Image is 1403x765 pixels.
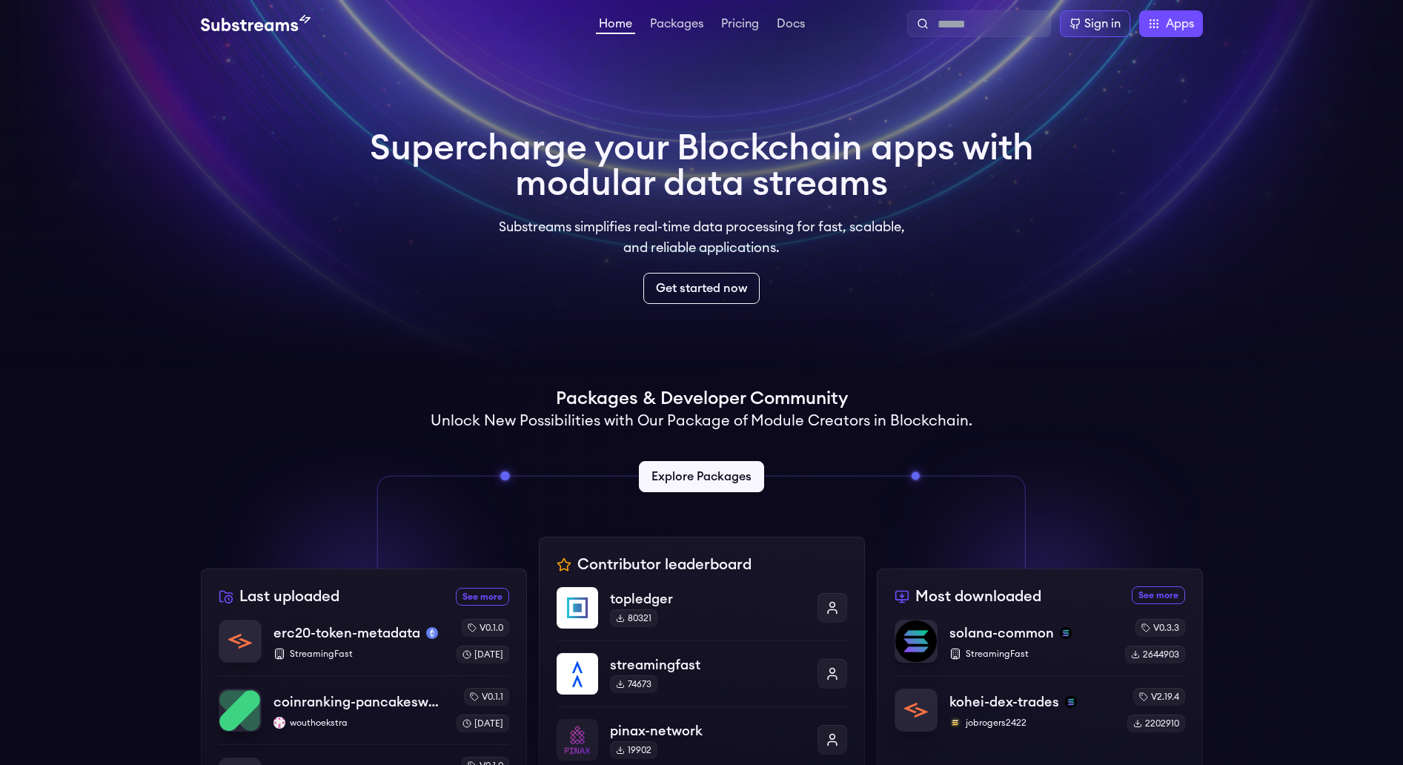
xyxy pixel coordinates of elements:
[596,18,635,34] a: Home
[557,719,598,761] img: pinax-network
[219,620,261,662] img: erc20-token-metadata
[488,216,915,258] p: Substreams simplifies real-time data processing for fast, scalable, and reliable applications.
[273,623,420,643] p: erc20-token-metadata
[895,689,937,731] img: kohei-dex-trades
[219,689,261,731] img: coinranking-pancakeswap-v3-forks
[610,609,657,627] div: 80321
[949,623,1054,643] p: solana-common
[557,587,598,629] img: topledger
[219,675,509,744] a: coinranking-pancakeswap-v3-forkscoinranking-pancakeswap-v3-forkswouthoekstrawouthoekstrav0.1.1[DATE]
[370,130,1034,202] h1: Supercharge your Blockchain apps with modular data streams
[774,18,808,33] a: Docs
[1132,586,1185,604] a: See more most downloaded packages
[464,688,509,706] div: v0.1.1
[1084,15,1121,33] div: Sign in
[273,692,445,712] p: coinranking-pancakeswap-v3-forks
[219,619,509,675] a: erc20-token-metadataerc20-token-metadatamainnetStreamingFastv0.1.0[DATE]
[647,18,706,33] a: Packages
[273,648,445,660] p: StreamingFast
[1060,10,1130,37] a: Sign in
[201,15,311,33] img: Substream's logo
[610,721,806,741] p: pinax-network
[457,715,509,732] div: [DATE]
[273,717,445,729] p: wouthoekstra
[1133,688,1185,706] div: v2.19.4
[895,619,1185,675] a: solana-commonsolana-commonsolanaStreamingFastv0.3.32644903
[1060,627,1072,639] img: solana
[643,273,760,304] a: Get started now
[895,620,937,662] img: solana-common
[557,640,847,706] a: streamingfaststreamingfast74673
[457,646,509,663] div: [DATE]
[1125,646,1185,663] div: 2644903
[610,675,657,693] div: 74673
[431,411,972,431] h2: Unlock New Possibilities with Our Package of Module Creators in Blockchain.
[462,619,509,637] div: v0.1.0
[557,587,847,640] a: topledgertopledger80321
[949,717,961,729] img: jobrogers2422
[426,627,438,639] img: mainnet
[557,653,598,695] img: streamingfast
[456,588,509,606] a: See more recently uploaded packages
[1127,715,1185,732] div: 2202910
[610,741,657,759] div: 19902
[949,648,1113,660] p: StreamingFast
[949,692,1059,712] p: kohei-dex-trades
[949,717,1115,729] p: jobrogers2422
[610,589,806,609] p: topledger
[610,655,806,675] p: streamingfast
[273,717,285,729] img: wouthoekstra
[1065,696,1077,708] img: solana
[718,18,762,33] a: Pricing
[556,387,848,411] h1: Packages & Developer Community
[1135,619,1185,637] div: v0.3.3
[895,675,1185,732] a: kohei-dex-tradeskohei-dex-tradessolanajobrogers2422jobrogers2422v2.19.42202910
[1166,15,1194,33] span: Apps
[639,461,764,492] a: Explore Packages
